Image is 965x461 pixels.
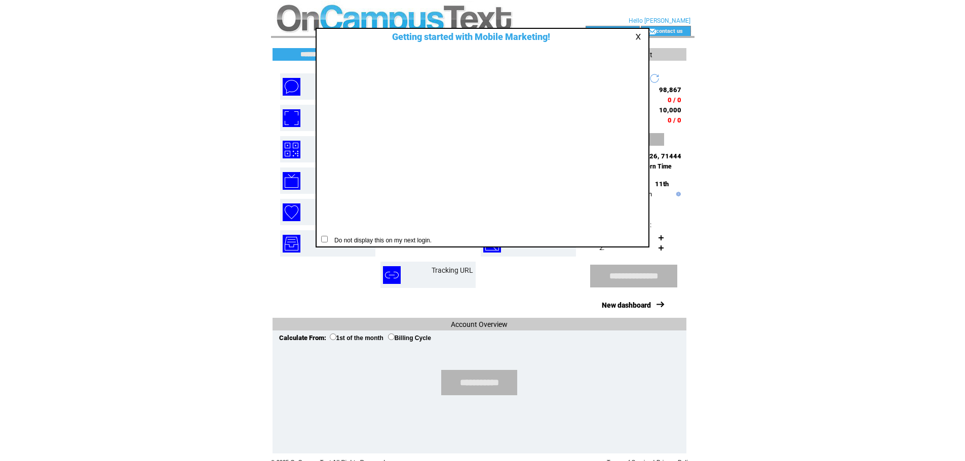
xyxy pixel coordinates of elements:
[668,96,681,104] span: 0 / 0
[629,17,690,24] span: Hello [PERSON_NAME]
[659,106,681,114] span: 10,000
[283,203,300,221] img: birthday-wishes.png
[432,266,473,274] a: Tracking URL
[674,192,681,196] img: help.gif
[330,333,336,340] input: 1st of the month
[656,27,683,34] a: contact us
[388,334,431,342] label: Billing Cycle
[659,86,681,94] span: 98,867
[283,235,300,253] img: inbox.png
[330,334,383,342] label: 1st of the month
[668,116,681,124] span: 0 / 0
[283,78,300,96] img: text-blast.png
[283,109,300,127] img: mobile-coupons.png
[635,163,672,170] span: Eastern Time
[383,266,401,284] img: tracking-url.png
[599,244,604,252] span: 2.
[601,27,608,35] img: account_icon.gif
[283,141,300,158] img: qr-codes.png
[382,31,550,42] span: Getting started with Mobile Marketing!
[602,301,651,309] a: New dashboard
[279,334,326,342] span: Calculate From:
[388,333,395,340] input: Billing Cycle
[637,152,681,160] span: 76626, 71444
[329,237,432,244] span: Do not display this on my next login.
[283,172,300,190] img: text-to-screen.png
[451,320,508,328] span: Account Overview
[655,180,669,188] span: 11th
[648,27,656,35] img: contact_us_icon.gif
